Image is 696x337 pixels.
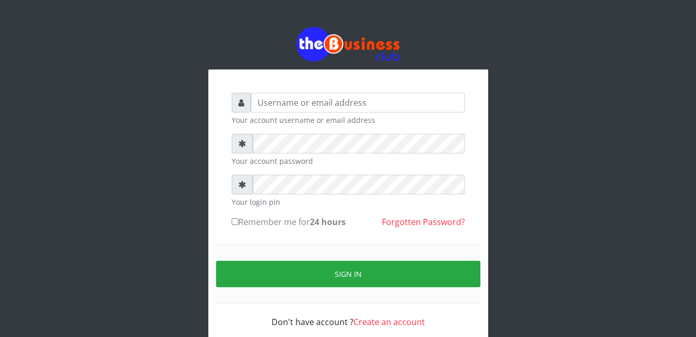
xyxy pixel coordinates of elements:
[232,303,465,328] div: Don't have account ?
[251,93,465,113] input: Username or email address
[232,196,465,207] small: Your login pin
[310,216,346,228] b: 24 hours
[216,261,480,287] button: Sign in
[232,115,465,125] small: Your account username or email address
[353,316,425,328] a: Create an account
[382,216,465,228] a: Forgotten Password?
[232,156,465,166] small: Your account password
[232,218,238,225] input: Remember me for24 hours
[232,216,346,228] label: Remember me for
